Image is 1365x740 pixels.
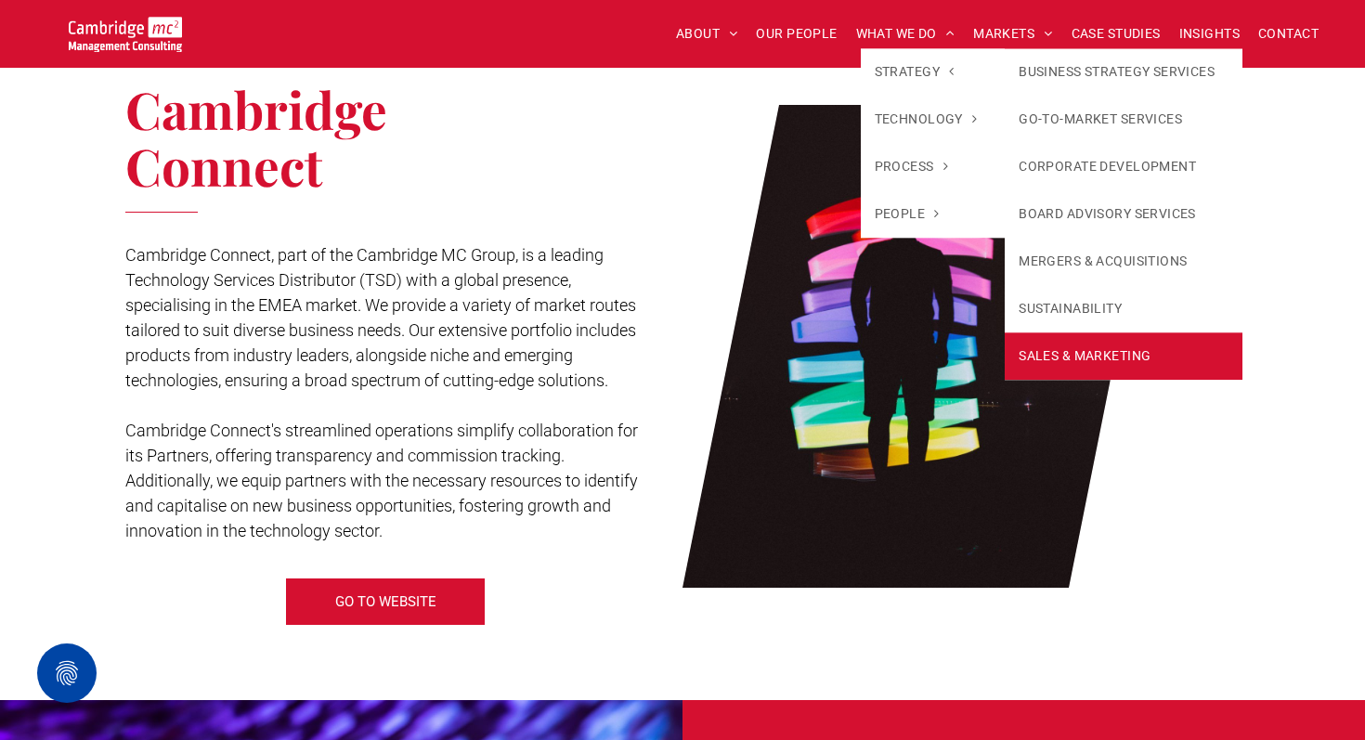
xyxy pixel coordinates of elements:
span: TECHNOLOGY [875,110,978,129]
a: CONTACT [1249,19,1328,48]
img: Go to Homepage [69,17,183,52]
span: Cambridge Connect [125,74,387,200]
a: BUSINESS STRATEGY SERVICES [1005,48,1242,96]
span: GO TO WEBSITE [335,593,436,610]
a: PEOPLE [861,190,1006,238]
a: STRATEGY [861,48,1006,96]
span: Cambridge Connect, part of the Cambridge MC Group, is a leading Technology Services Distributor (... [125,245,636,390]
a: SALES & MARKETING [1005,332,1242,380]
a: Your Business Transformed | Cambridge Management Consulting [69,19,183,39]
a: CORPORATE DEVELOPMENT [1005,143,1242,190]
span: PEOPLE [875,204,940,224]
span: Cambridge Connect's streamlined operations simplify collaboration for its Partners, offering tran... [125,421,638,540]
a: MERGERS & ACQUISITIONS [1005,238,1242,285]
a: TECHNOLOGY [861,96,1006,143]
a: MARKETS [964,19,1061,48]
span: WHAT WE DO [856,19,955,48]
a: WHAT WE DO [847,19,965,48]
a: BOARD ADVISORY SERVICES [1005,190,1242,238]
a: CASE STUDIES [1062,19,1170,48]
a: Innovative Marketing Solutions From our Creative Team | Sales and Marketing [682,71,1165,621]
a: SUSTAINABILITY [1005,285,1242,332]
a: GO-TO-MARKET SERVICES [1005,96,1242,143]
a: OUR PEOPLE [747,19,846,48]
span: PROCESS [875,157,948,176]
a: ABOUT [667,19,747,48]
span: STRATEGY [875,62,955,82]
a: INSIGHTS [1170,19,1249,48]
a: PROCESS [861,143,1006,190]
a: GO TO WEBSITE [285,578,486,626]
